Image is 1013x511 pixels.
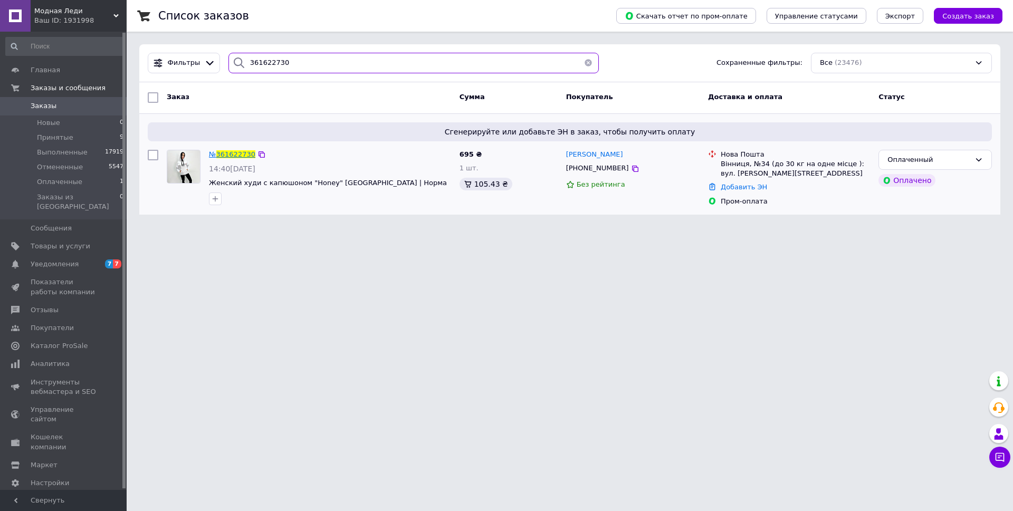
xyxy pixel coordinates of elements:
[31,378,98,397] span: Инструменты вебмастера и SEO
[105,259,113,268] span: 7
[942,12,994,20] span: Создать заказ
[31,259,79,269] span: Уведомления
[158,9,249,22] h1: Список заказов
[31,101,56,111] span: Заказы
[37,148,88,157] span: Выполненные
[216,150,255,158] span: 361622730
[721,197,870,206] div: Пром-оплата
[934,8,1002,24] button: Создать заказ
[152,127,988,137] span: Сгенерируйте или добавьте ЭН в заказ, чтобы получить оплату
[885,12,915,20] span: Экспорт
[878,174,935,187] div: Оплачено
[113,259,121,268] span: 7
[708,93,782,101] span: Доставка и оплата
[566,150,623,158] span: [PERSON_NAME]
[120,177,123,187] span: 1
[120,118,123,128] span: 0
[209,165,255,173] span: 14:40[DATE]
[37,162,83,172] span: Отмененные
[878,93,905,101] span: Статус
[721,159,870,178] div: Вінниця, №34 (до 30 кг на одне місце ): вул. [PERSON_NAME][STREET_ADDRESS]
[31,405,98,424] span: Управление сайтом
[37,133,73,142] span: Принятые
[625,11,748,21] span: Скачать отчет по пром-оплате
[820,58,833,68] span: Все
[31,341,88,351] span: Каталог ProSale
[34,16,127,25] div: Ваш ID: 1931998
[835,59,862,66] span: (23476)
[168,58,200,68] span: Фильтры
[34,6,113,16] span: Модная Леди
[460,150,482,158] span: 695 ₴
[767,8,866,24] button: Управление статусами
[460,93,485,101] span: Сумма
[566,150,623,160] a: [PERSON_NAME]
[31,305,59,315] span: Отзывы
[31,277,98,296] span: Показатели работы компании
[577,180,625,188] span: Без рейтинга
[31,432,98,451] span: Кошелек компании
[721,183,767,191] a: Добавить ЭН
[460,178,512,190] div: 105.43 ₴
[37,192,120,211] span: Заказы из [GEOGRAPHIC_DATA]
[37,177,82,187] span: Оплаченные
[616,8,756,24] button: Скачать отчет по пром-оплате
[5,37,125,56] input: Поиск
[887,155,970,166] div: Оплаченный
[578,53,599,73] button: Очистить
[120,192,123,211] span: 0
[31,460,58,470] span: Маркет
[31,224,72,233] span: Сообщения
[37,118,60,128] span: Новые
[721,150,870,159] div: Нова Пошта
[31,83,106,93] span: Заказы и сообщения
[120,133,123,142] span: 9
[167,93,189,101] span: Заказ
[209,150,255,158] a: №361622730
[105,148,123,157] span: 17919
[566,164,629,172] span: [PHONE_NUMBER]
[31,65,60,75] span: Главная
[877,8,923,24] button: Экспорт
[460,164,479,172] span: 1 шт.
[209,179,447,187] a: Женский худи с капюшоном "Honey" [GEOGRAPHIC_DATA] | Норма
[109,162,123,172] span: 5547
[31,359,70,369] span: Аналитика
[228,53,599,73] input: Поиск по номеру заказа, ФИО покупателя, номеру телефона, Email, номеру накладной
[775,12,858,20] span: Управление статусами
[31,323,74,333] span: Покупатели
[566,93,613,101] span: Покупатель
[716,58,802,68] span: Сохраненные фильтры:
[989,447,1010,468] button: Чат с покупателем
[923,12,1002,20] a: Создать заказ
[167,150,200,184] a: Фото товару
[167,150,200,183] img: Фото товару
[31,478,69,488] span: Настройки
[31,242,90,251] span: Товары и услуги
[209,150,216,158] span: №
